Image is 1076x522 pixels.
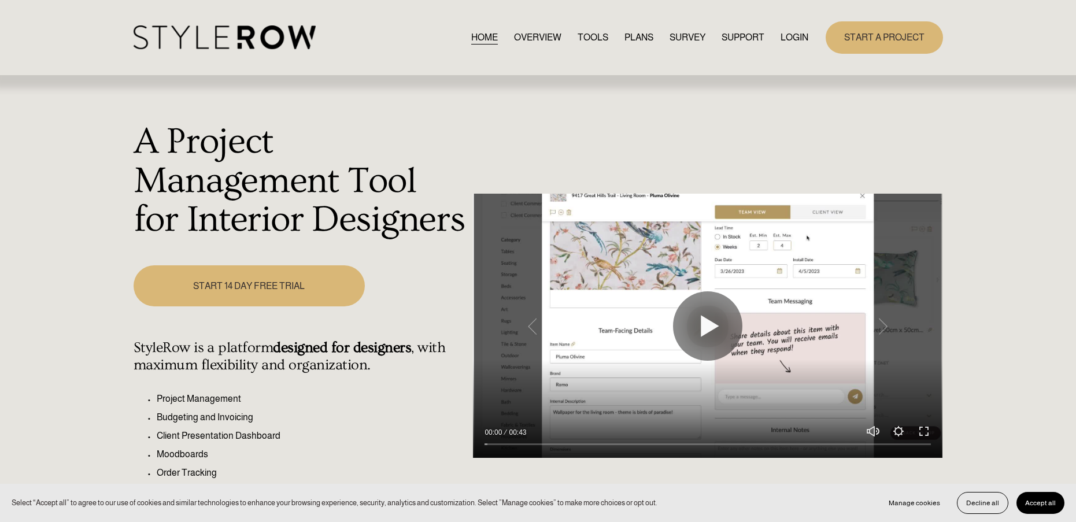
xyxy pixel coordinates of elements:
p: Moodboards [157,447,467,461]
button: Decline all [957,492,1008,514]
a: START A PROJECT [826,21,943,53]
button: Manage cookies [880,492,949,514]
a: TOOLS [578,29,608,45]
div: Duration [505,427,529,438]
p: Select “Accept all” to agree to our use of cookies and similar technologies to enhance your brows... [12,497,657,508]
a: folder dropdown [722,29,764,45]
p: Budgeting and Invoicing [157,410,467,424]
a: LOGIN [781,29,808,45]
strong: designed for designers [273,339,411,356]
button: Accept all [1016,492,1064,514]
a: START 14 DAY FREE TRIAL [134,265,365,306]
span: Accept all [1025,499,1056,507]
a: SURVEY [670,29,705,45]
button: Play [673,291,742,361]
a: PLANS [624,29,653,45]
a: OVERVIEW [514,29,561,45]
span: Manage cookies [889,499,940,507]
span: SUPPORT [722,31,764,45]
h1: A Project Management Tool for Interior Designers [134,123,467,240]
p: Client Presentation Dashboard [157,429,467,443]
p: Project Management [157,392,467,406]
div: Current time [485,427,505,438]
a: HOME [471,29,498,45]
p: Order Tracking [157,466,467,480]
input: Seek [485,440,931,448]
h4: StyleRow is a platform , with maximum flexibility and organization. [134,339,467,374]
span: Decline all [966,499,999,507]
img: StyleRow [134,25,316,49]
